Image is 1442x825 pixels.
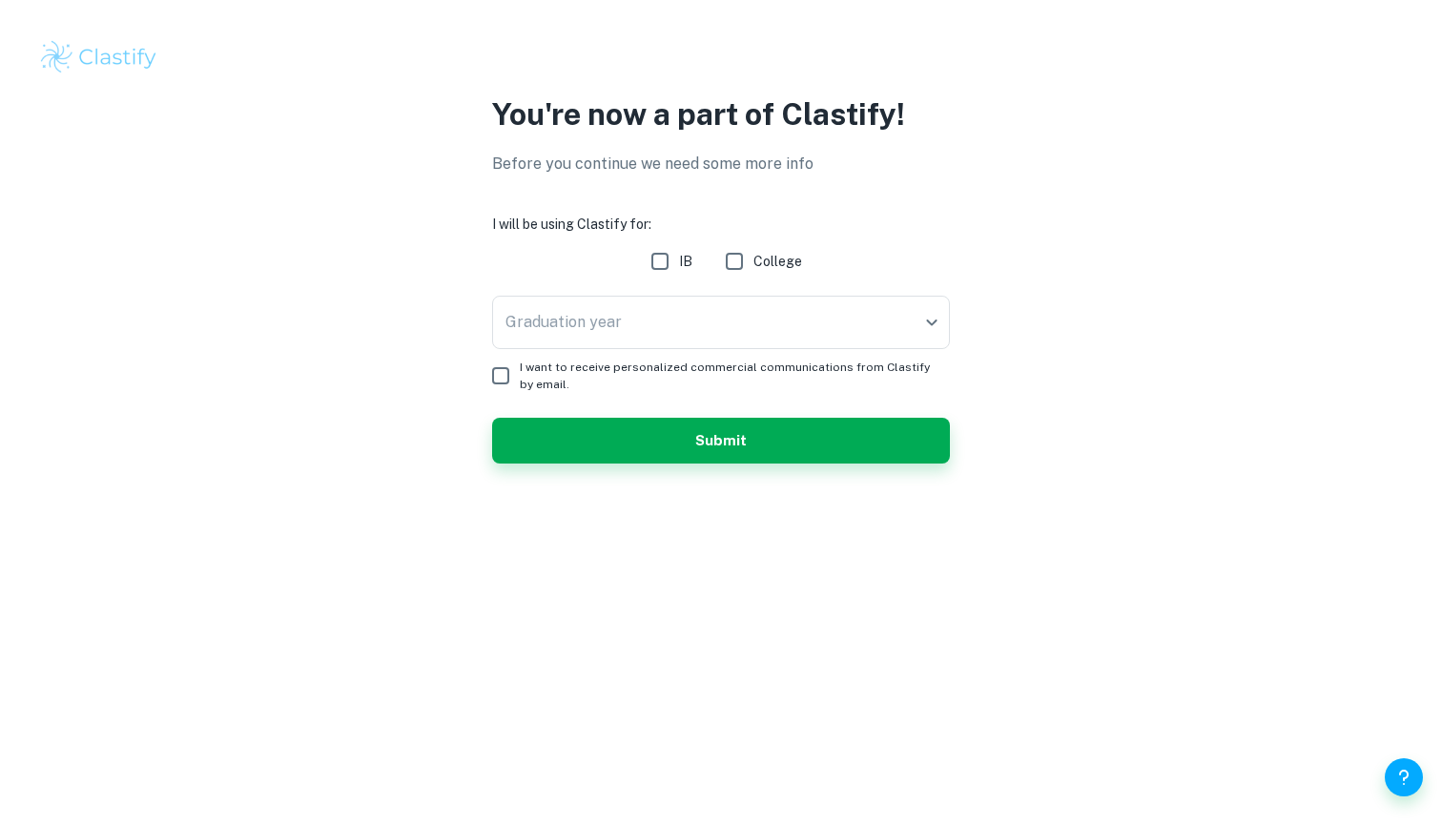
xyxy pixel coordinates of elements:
span: I want to receive personalized commercial communications from Clastify by email. [520,359,935,393]
p: Before you continue we need some more info [492,153,950,175]
h6: I will be using Clastify for: [492,214,950,235]
img: Clastify logo [38,38,159,76]
button: Help and Feedback [1385,758,1423,796]
span: College [753,251,802,272]
p: You're now a part of Clastify! [492,92,950,137]
button: Submit [492,418,950,464]
a: Clastify logo [38,38,1404,76]
span: IB [679,251,692,272]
